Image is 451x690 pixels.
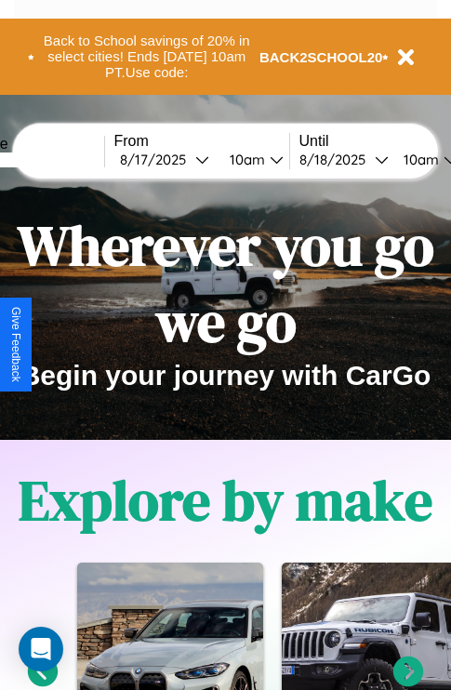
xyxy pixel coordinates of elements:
[9,307,22,382] div: Give Feedback
[299,151,375,168] div: 8 / 18 / 2025
[34,28,259,86] button: Back to School savings of 20% in select cities! Ends [DATE] 10am PT.Use code:
[220,151,270,168] div: 10am
[259,49,383,65] b: BACK2SCHOOL20
[114,133,289,150] label: From
[120,151,195,168] div: 8 / 17 / 2025
[19,627,63,671] div: Open Intercom Messenger
[394,151,444,168] div: 10am
[19,462,432,538] h1: Explore by make
[114,150,215,169] button: 8/17/2025
[215,150,289,169] button: 10am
